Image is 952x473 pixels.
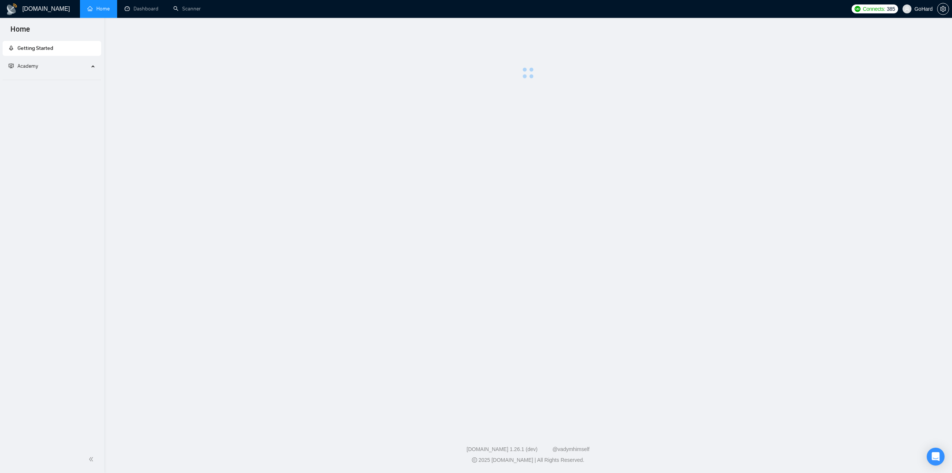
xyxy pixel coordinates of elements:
[927,448,945,466] div: Open Intercom Messenger
[17,63,38,69] span: Academy
[110,456,946,464] div: 2025 [DOMAIN_NAME] | All Rights Reserved.
[887,5,895,13] span: 385
[472,457,477,463] span: copyright
[552,446,589,452] a: @vadymhimself
[863,5,885,13] span: Connects:
[9,45,14,51] span: rocket
[3,77,101,82] li: Academy Homepage
[4,24,36,39] span: Home
[9,63,14,68] span: fund-projection-screen
[9,63,38,69] span: Academy
[937,3,949,15] button: setting
[855,6,861,12] img: upwork-logo.png
[3,41,101,56] li: Getting Started
[173,6,201,12] a: searchScanner
[125,6,158,12] a: dashboardDashboard
[17,45,53,51] span: Getting Started
[6,3,18,15] img: logo
[904,6,910,12] span: user
[937,6,949,12] a: setting
[87,6,110,12] a: homeHome
[89,456,96,463] span: double-left
[467,446,538,452] a: [DOMAIN_NAME] 1.26.1 (dev)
